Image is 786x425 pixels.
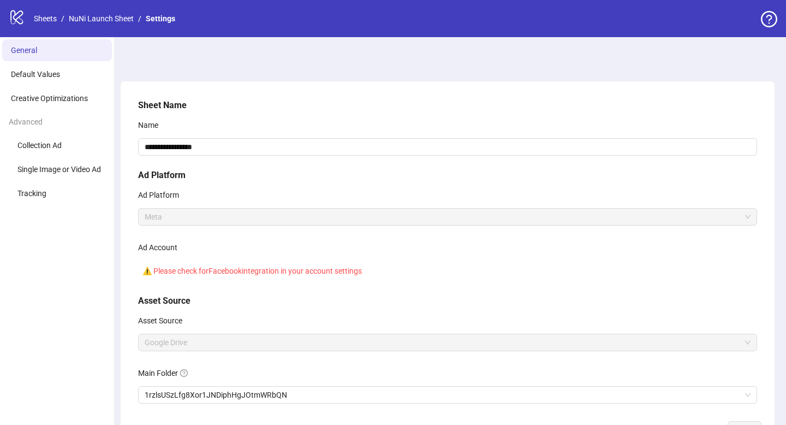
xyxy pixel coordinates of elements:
span: 1rzlsUSzLfg8Xor1JNDiphHgJOtmWRbQN [145,387,751,403]
span: Creative Optimizations [11,94,88,103]
h5: Asset Source [138,294,757,308]
span: Meta [145,209,751,225]
div: ⚠️ Please check for Facebook integration in your account settings [138,261,757,281]
span: Collection Ad [17,141,62,150]
input: Name [138,138,757,156]
label: Ad Account [138,239,184,256]
li: / [61,13,64,25]
span: Default Values [11,70,60,79]
h5: Ad Platform [138,169,757,182]
li: / [138,13,141,25]
a: NuNi Launch Sheet [67,13,136,25]
label: Ad Platform [138,186,186,204]
label: Name [138,116,165,134]
h5: Sheet Name [138,99,757,112]
span: question-circle [761,11,777,27]
label: Main Folder [138,364,195,382]
span: General [11,46,37,55]
span: Google Drive [145,334,751,351]
span: Single Image or Video Ad [17,165,101,174]
a: Sheets [32,13,59,25]
span: question-circle [180,369,188,377]
a: Settings [144,13,177,25]
label: Asset Source [138,312,189,329]
span: Tracking [17,189,46,198]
